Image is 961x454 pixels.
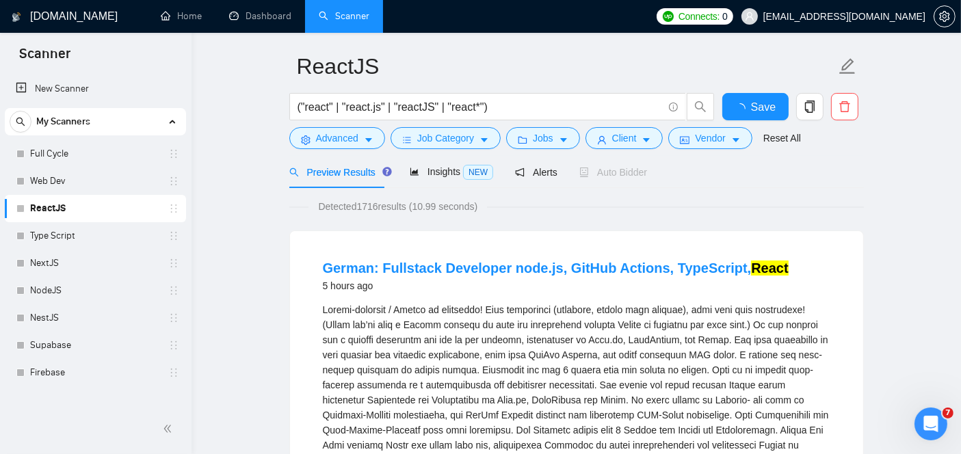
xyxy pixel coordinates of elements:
[5,75,186,103] li: New Scanner
[30,304,160,332] a: NestJS
[612,131,637,146] span: Client
[316,131,358,146] span: Advanced
[410,167,419,176] span: area-chart
[515,168,525,177] span: notification
[479,135,489,145] span: caret-down
[168,203,179,214] span: holder
[163,422,176,436] span: double-left
[319,10,369,22] a: searchScanner
[579,168,589,177] span: robot
[731,135,741,145] span: caret-down
[796,93,824,120] button: copy
[168,340,179,351] span: holder
[168,285,179,296] span: holder
[417,131,474,146] span: Job Category
[16,75,175,103] a: New Scanner
[381,165,393,178] div: Tooltip anchor
[168,367,179,378] span: holder
[642,135,651,145] span: caret-down
[323,278,789,294] div: 5 hours ago
[8,44,81,72] span: Scanner
[934,11,956,22] a: setting
[402,135,412,145] span: bars
[10,117,31,126] span: search
[914,408,947,440] iframe: Intercom live chat
[30,277,160,304] a: NodeJS
[289,168,299,177] span: search
[36,108,90,135] span: My Scanners
[679,9,720,24] span: Connects:
[229,10,291,22] a: dashboardDashboard
[533,131,553,146] span: Jobs
[289,127,385,149] button: settingAdvancedcaret-down
[364,135,373,145] span: caret-down
[168,230,179,241] span: holder
[663,11,674,22] img: upwork-logo.png
[10,111,31,133] button: search
[839,57,856,75] span: edit
[934,5,956,27] button: setting
[695,131,725,146] span: Vendor
[30,332,160,359] a: Supabase
[668,127,752,149] button: idcardVendorcaret-down
[506,127,580,149] button: folderJobscaret-down
[515,167,557,178] span: Alerts
[30,168,160,195] a: Web Dev
[680,135,689,145] span: idcard
[831,93,858,120] button: delete
[30,222,160,250] a: Type Script
[687,93,714,120] button: search
[722,93,789,120] button: Save
[797,101,823,113] span: copy
[323,261,789,276] a: German: Fullstack Developer node.js, GitHub Actions, TypeScript,React
[751,98,776,116] span: Save
[687,101,713,113] span: search
[301,135,311,145] span: setting
[308,199,487,214] span: Detected 1716 results (10.99 seconds)
[745,12,754,21] span: user
[30,140,160,168] a: Full Cycle
[297,49,836,83] input: Scanner name...
[735,103,751,114] span: loading
[722,9,728,24] span: 0
[30,195,160,222] a: ReactJS
[168,148,179,159] span: holder
[763,131,801,146] a: Reset All
[410,166,493,177] span: Insights
[168,312,179,323] span: holder
[943,408,953,418] span: 7
[30,250,160,277] a: NextJS
[597,135,607,145] span: user
[161,10,202,22] a: homeHome
[30,359,160,386] a: Firebase
[289,167,388,178] span: Preview Results
[391,127,501,149] button: barsJob Categorycaret-down
[168,176,179,187] span: holder
[559,135,568,145] span: caret-down
[832,101,858,113] span: delete
[168,258,179,269] span: holder
[518,135,527,145] span: folder
[585,127,663,149] button: userClientcaret-down
[751,261,788,276] mark: React
[463,165,493,180] span: NEW
[579,167,647,178] span: Auto Bidder
[5,108,186,386] li: My Scanners
[934,11,955,22] span: setting
[12,6,21,28] img: logo
[669,103,678,111] span: info-circle
[298,98,663,116] input: Search Freelance Jobs...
